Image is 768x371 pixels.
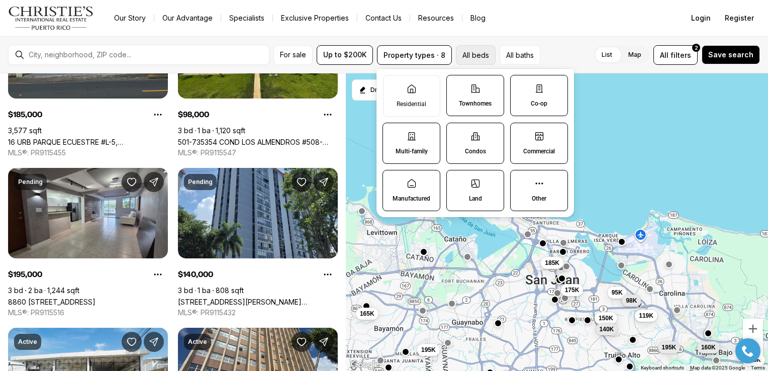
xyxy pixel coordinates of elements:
button: Save Property: 8860 PASEO DEL REY #H-102 [122,172,142,192]
a: 2 ALMONTE #411, SAN JUAN PR, 00926 [178,298,338,306]
span: 2 [695,44,698,52]
a: Specialists [221,11,272,25]
button: Zoom in [743,319,763,339]
button: All baths [500,45,540,65]
span: filters [670,50,691,60]
span: 98K [626,296,637,304]
button: All beds [456,45,496,65]
button: 150K [595,312,617,324]
button: Share Property [314,332,334,352]
button: Save Property: 623 PONCE DE LEÓN #1201B [292,332,312,352]
span: Login [691,14,711,22]
span: 150K [599,314,613,322]
p: Multi-family [396,147,428,155]
button: Property options [148,264,168,285]
p: Townhomes [459,100,492,108]
span: 175K [564,286,579,294]
span: For sale [280,51,306,59]
a: Exclusive Properties [273,11,357,25]
a: Blog [462,11,494,25]
p: Commercial [523,147,555,155]
p: Pending [18,178,43,186]
p: Co-op [531,100,547,108]
span: Save search [708,51,753,59]
button: Property options [148,105,168,125]
button: Share Property [314,172,334,192]
button: Register [719,8,760,28]
button: Save Property: Z2 DRAGON ST URB LOMAS VERDES [122,332,142,352]
a: Our Story [106,11,154,25]
label: Map [620,46,649,64]
a: Our Advantage [154,11,221,25]
button: 95K [607,286,626,298]
a: 16 URB PARQUE ECUESTRE #L-5, CAROLINA PR, 00987 [8,138,168,146]
p: Active [18,338,37,346]
span: 185K [545,259,559,267]
button: Share Property [144,172,164,192]
p: Residential [397,100,426,108]
button: Share Property [144,332,164,352]
button: Property options [318,264,338,285]
p: Pending [188,178,213,186]
button: 195K [657,341,680,353]
button: 185K [541,257,563,269]
span: 160K [701,343,716,351]
p: Active [188,338,207,346]
button: 98K [622,294,641,306]
span: Up to $200K [323,51,366,59]
a: 8860 PASEO DEL REY #H-102, CAROLINA PR, 00987 [8,298,95,306]
p: Manufactured [393,195,430,203]
label: List [594,46,620,64]
img: logo [8,6,94,30]
span: 195K [421,346,436,354]
button: For sale [273,45,313,65]
button: 195K [417,344,440,356]
p: Land [469,195,482,203]
span: 95K [611,288,622,296]
span: 119K [639,311,653,319]
span: Map data ©2025 Google [690,365,745,370]
a: Resources [410,11,462,25]
button: 119K [635,309,657,321]
button: 175K [560,284,583,296]
button: 165K [356,307,378,319]
button: Save search [702,45,760,64]
p: Condos [465,147,486,155]
p: Other [532,195,546,203]
button: Login [685,8,717,28]
button: 160K [697,341,720,353]
span: All [660,50,668,60]
span: Register [725,14,754,22]
button: Contact Us [357,11,410,25]
button: Property options [318,105,338,125]
span: 140K [599,325,614,333]
button: Save Property: 2 ALMONTE #411 [292,172,312,192]
a: 501-735354 COND LOS ALMENDROS #508-735354, SAN JUAN PR, 00924 [178,138,338,146]
button: Property types · 8 [377,45,452,65]
button: Up to $200K [317,45,373,65]
button: 140K [595,323,618,335]
span: 165K [360,309,374,317]
span: 195K [661,343,676,351]
button: Start drawing [352,79,393,101]
button: Allfilters2 [653,45,698,65]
